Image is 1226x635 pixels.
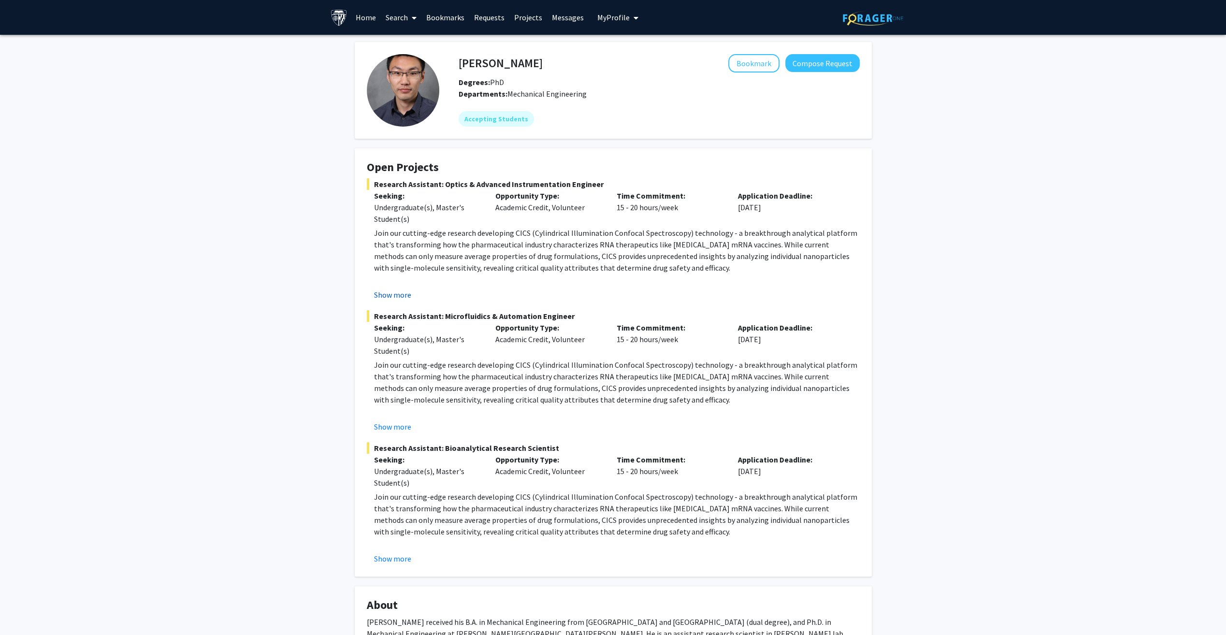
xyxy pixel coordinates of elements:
div: Undergraduate(s), Master's Student(s) [374,333,481,357]
button: Compose Request to Sixuan Li [785,54,860,72]
span: Research Assistant: Microfluidics & Automation Engineer [367,310,860,322]
p: Seeking: [374,454,481,465]
p: Opportunity Type: [495,454,602,465]
p: Seeking: [374,322,481,333]
div: Undergraduate(s), Master's Student(s) [374,202,481,225]
p: Join our cutting-edge research developing CICS (Cylindrical Illumination Confocal Spectroscopy) t... [374,491,860,537]
p: Application Deadline: [738,322,845,333]
p: Application Deadline: [738,454,845,465]
p: Time Commitment: [617,322,723,333]
p: Seeking: [374,190,481,202]
a: Messages [547,0,589,34]
button: Show more [374,553,411,564]
p: Opportunity Type: [495,190,602,202]
p: Join our cutting-edge research developing CICS (Cylindrical Illumination Confocal Spectroscopy) t... [374,227,860,274]
div: 15 - 20 hours/week [609,454,731,489]
span: PhD [459,77,504,87]
a: Projects [509,0,547,34]
div: Academic Credit, Volunteer [488,190,609,225]
div: 15 - 20 hours/week [609,190,731,225]
b: Degrees: [459,77,490,87]
h4: About [367,598,860,612]
p: Application Deadline: [738,190,845,202]
p: Join our cutting-edge research developing CICS (Cylindrical Illumination Confocal Spectroscopy) t... [374,359,860,405]
p: Time Commitment: [617,454,723,465]
h4: [PERSON_NAME] [459,54,543,72]
div: 15 - 20 hours/week [609,322,731,357]
div: [DATE] [731,190,852,225]
mat-chip: Accepting Students [459,111,534,127]
div: [DATE] [731,322,852,357]
div: Academic Credit, Volunteer [488,322,609,357]
button: Show more [374,289,411,301]
div: Academic Credit, Volunteer [488,454,609,489]
div: [DATE] [731,454,852,489]
h4: Open Projects [367,160,860,174]
p: Opportunity Type: [495,322,602,333]
span: Research Assistant: Bioanalytical Research Scientist [367,442,860,454]
a: Home [351,0,381,34]
span: My Profile [597,13,630,22]
button: Add Sixuan Li to Bookmarks [728,54,779,72]
div: Undergraduate(s), Master's Student(s) [374,465,481,489]
img: Profile Picture [367,54,439,127]
button: Show more [374,421,411,433]
a: Bookmarks [421,0,469,34]
p: Time Commitment: [617,190,723,202]
a: Search [381,0,421,34]
iframe: Chat [7,592,41,628]
span: Mechanical Engineering [507,89,587,99]
img: Johns Hopkins University Logo [331,9,347,26]
img: ForagerOne Logo [843,11,903,26]
a: Requests [469,0,509,34]
span: Research Assistant: Optics & Advanced Instrumentation Engineer [367,178,860,190]
b: Departments: [459,89,507,99]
